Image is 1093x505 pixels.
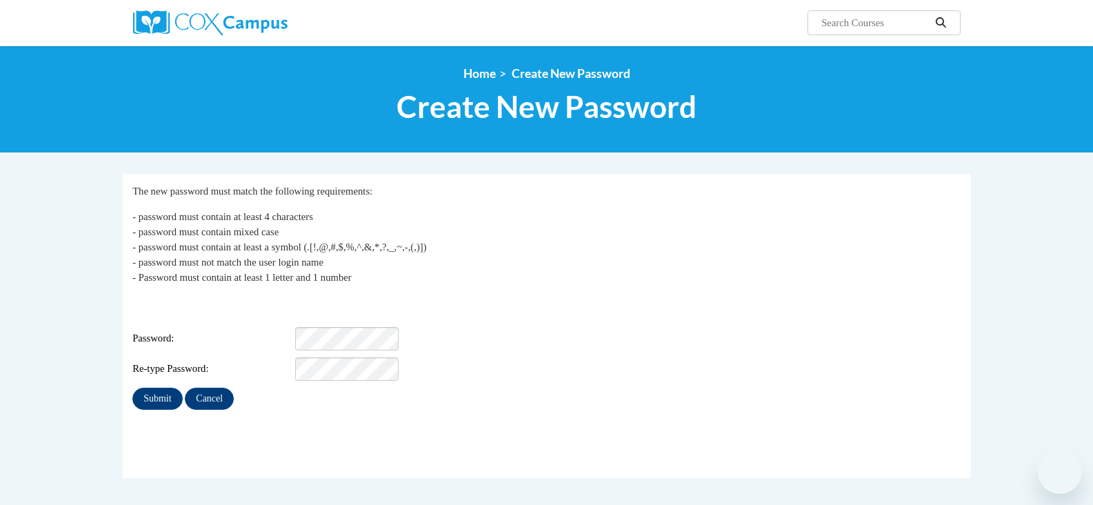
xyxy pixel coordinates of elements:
span: Create New Password [512,66,630,81]
span: Password: [132,331,292,346]
input: Search Courses [820,14,930,31]
button: Search [930,14,951,31]
a: Cox Campus [133,10,395,35]
input: Submit [132,388,182,410]
input: Cancel [185,388,234,410]
span: Create New Password [397,88,696,125]
a: Home [463,66,496,81]
span: The new password must match the following requirements: [132,186,372,197]
span: Re-type Password: [132,362,292,377]
iframe: Button to launch messaging window [1038,450,1082,494]
img: Cox Campus [133,10,288,35]
span: - password must contain at least 4 characters - password must contain mixed case - password must ... [132,211,426,283]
